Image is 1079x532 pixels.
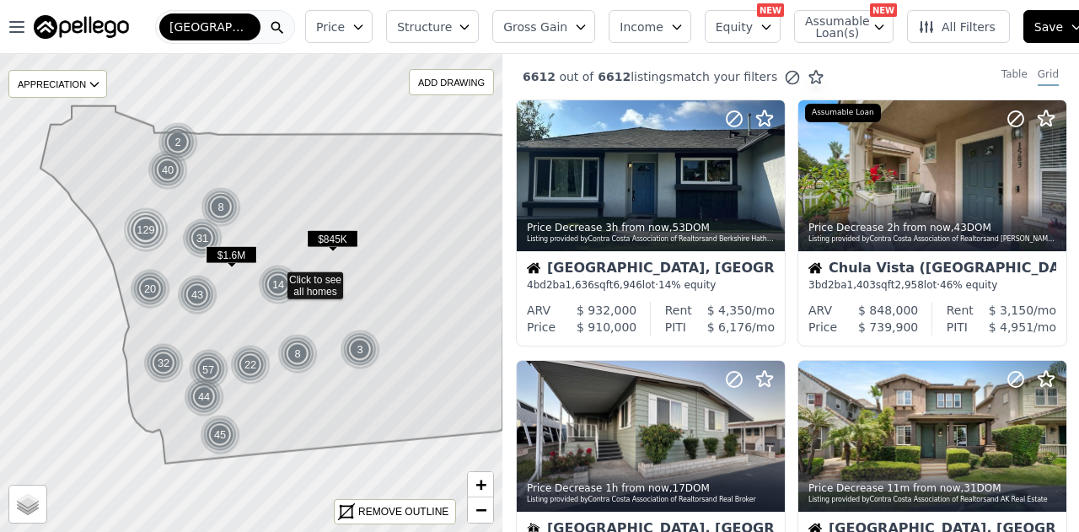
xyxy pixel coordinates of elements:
[947,319,968,336] div: PITI
[613,279,641,291] span: 6,946
[277,334,318,374] div: 8
[947,302,974,319] div: Rent
[201,187,242,228] img: g1.png
[847,279,876,291] span: 1,403
[968,319,1056,336] div: /mo
[609,10,691,43] button: Income
[143,343,184,384] div: 32
[692,302,775,319] div: /mo
[230,345,271,385] div: 22
[894,279,923,291] span: 2,958
[386,10,479,43] button: Structure
[870,3,897,17] div: NEW
[794,10,894,43] button: Assumable Loan(s)
[665,319,686,336] div: PITI
[1001,67,1028,86] div: Table
[593,70,631,83] span: 6612
[258,265,298,305] div: 14
[665,302,692,319] div: Rent
[503,19,567,35] span: Gross Gain
[989,320,1033,334] span: $ 4,951
[123,207,169,253] div: 129
[527,234,776,245] div: Listing provided by Contra Costa Association of Realtors and Berkshire Hathaway HomeServices [US_...
[989,304,1033,317] span: $ 3,150
[808,319,837,336] div: Price
[1034,19,1063,35] span: Save
[605,222,669,234] time: 2025-08-19 10:02
[516,99,784,347] a: Price Decrease 3h from now,53DOMListing provided byContra Costa Association of Realtorsand Berksh...
[8,70,107,98] div: APPRECIATION
[158,122,199,163] img: g1.png
[148,150,188,191] div: 40
[206,246,257,271] div: $1.6M
[187,347,231,390] img: g2.png
[577,304,636,317] span: $ 932,000
[887,482,960,494] time: 2025-08-19 07:27
[305,10,373,43] button: Price
[797,99,1066,347] a: Price Decrease 2h from now,43DOMListing provided byContra Costa Association of Realtorsand [PERSO...
[805,15,859,39] span: Assumable Loan(s)
[184,377,225,417] img: g1.png
[705,10,781,43] button: Equity
[673,68,778,85] span: match your filters
[577,320,636,334] span: $ 910,000
[182,218,223,259] div: 31
[307,230,358,255] div: $845K
[566,279,594,291] span: 1,636
[158,122,198,163] div: 2
[527,221,776,234] div: Price Decrease , 53 DOM
[527,278,775,292] div: 4 bd 2 ba sqft lot · 14% equity
[527,261,775,278] div: [GEOGRAPHIC_DATA], [GEOGRAPHIC_DATA]
[805,104,881,122] div: Assumable Loan
[206,246,257,264] span: $1.6M
[34,15,129,39] img: Pellego
[808,221,1058,234] div: Price Decrease , 43 DOM
[808,234,1058,245] div: Listing provided by Contra Costa Association of Realtors and [PERSON_NAME] Real Estate CA
[808,481,1058,495] div: Price Decrease , 31 DOM
[182,218,223,259] img: g1.png
[620,19,663,35] span: Income
[686,319,775,336] div: /mo
[918,19,996,35] span: All Filters
[907,10,1010,43] button: All Filters
[523,70,556,83] span: 6612
[230,345,271,385] img: g1.png
[468,497,493,523] a: Zoom out
[340,330,381,370] img: g1.png
[502,68,824,86] div: out of listings
[340,330,380,370] div: 3
[258,265,299,305] img: g1.png
[130,269,171,309] img: g1.png
[358,504,448,519] div: REMOVE OUTLINE
[527,302,550,319] div: ARV
[707,304,752,317] span: $ 4,350
[527,261,540,275] img: House
[468,472,493,497] a: Zoom in
[200,415,241,455] img: g1.png
[1038,67,1059,86] div: Grid
[316,19,345,35] span: Price
[9,486,46,523] a: Layers
[858,304,918,317] span: $ 848,000
[527,495,776,505] div: Listing provided by Contra Costa Association of Realtors and Real Broker
[527,319,556,336] div: Price
[201,187,241,228] div: 8
[184,377,224,417] div: 44
[605,482,669,494] time: 2025-08-19 08:25
[757,3,784,17] div: NEW
[143,343,185,384] img: g1.png
[410,70,493,94] div: ADD DRAWING
[130,269,170,309] div: 20
[887,222,951,234] time: 2025-08-19 09:31
[808,261,1056,278] div: Chula Vista ([GEOGRAPHIC_DATA])
[475,499,486,520] span: −
[177,275,218,315] img: g1.png
[475,474,486,495] span: +
[858,320,918,334] span: $ 739,900
[527,481,776,495] div: Price Decrease , 17 DOM
[177,275,217,315] div: 43
[187,347,230,390] div: 57
[707,320,752,334] span: $ 6,176
[277,334,319,374] img: g1.png
[808,302,832,319] div: ARV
